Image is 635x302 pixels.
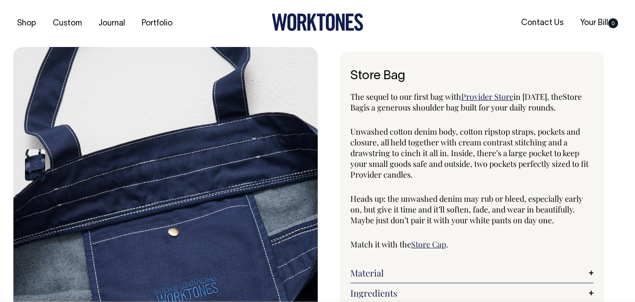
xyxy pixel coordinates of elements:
span: 0 [608,18,618,28]
span: is a generous shoulder bag built for your daily rounds. [364,102,556,113]
a: Ingredients [350,288,594,298]
a: Journal [95,16,129,31]
h1: Store Bag [350,69,594,83]
a: Custom [49,16,85,31]
span: Store Bag [350,91,582,113]
span: Unwashed cotton denim body, cotton ripstop straps, pockets and closure, all held together with cr... [350,126,589,180]
span: in [DATE], the [513,91,563,102]
a: Your Bill0 [576,16,622,30]
img: indigo-denim [25,149,45,181]
a: Material [350,268,594,278]
span: Heads up: the unwashed denim may rub or bleed, especially early on, but give it time and it’ll so... [350,193,583,225]
span: The sequel to our first bag with [350,91,461,102]
a: Shop [13,16,40,31]
a: Provider Store [461,91,513,102]
a: Portfolio [138,16,176,31]
a: Store Cap [411,239,446,250]
span: Match it with the . [350,239,448,250]
a: Contact Us [517,16,567,30]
